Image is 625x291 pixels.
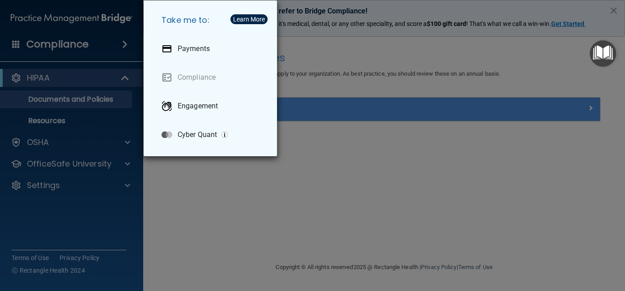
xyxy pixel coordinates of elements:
[178,102,218,111] p: Engagement
[154,122,270,147] a: Cyber Quant
[154,8,270,33] h5: Take me to:
[154,65,270,90] a: Compliance
[590,40,616,67] button: Open Resource Center
[154,94,270,119] a: Engagement
[230,14,268,24] button: Learn More
[233,16,265,22] div: Learn More
[154,36,270,61] a: Payments
[178,44,210,53] p: Payments
[178,130,217,139] p: Cyber Quant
